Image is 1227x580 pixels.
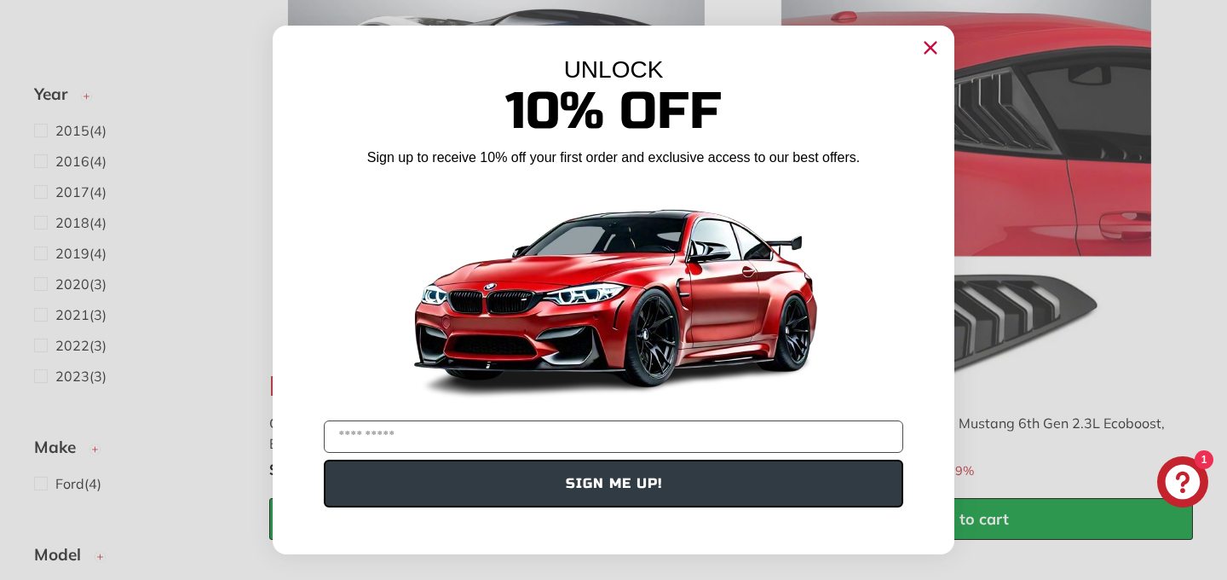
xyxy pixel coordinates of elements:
[1152,456,1213,512] inbox-online-store-chat: Shopify online store chat
[400,174,827,414] img: Banner showing BMW 4 Series Body kit
[367,150,860,165] span: Sign up to receive 10% off your first order and exclusive access to our best offers.
[917,34,944,61] button: Close dialog
[324,420,903,453] input: YOUR EMAIL
[324,460,903,507] button: SIGN ME UP!
[505,80,722,142] span: 10% Off
[564,56,664,83] span: UNLOCK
